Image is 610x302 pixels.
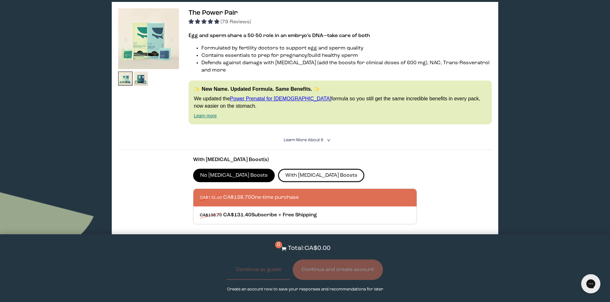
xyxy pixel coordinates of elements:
[284,138,323,142] span: Learn More About it
[194,113,217,118] a: Learn more
[134,72,148,86] img: thumbnail image
[288,244,330,253] p: Total: CA$0.00
[278,169,364,182] label: With [MEDICAL_DATA] Boosts
[194,95,486,110] p: We updated the formula so you still get the same incredible benefits in every pack, now easier on...
[293,259,383,280] button: Continue and create account
[189,19,221,25] span: 4.92 stars
[201,59,492,74] li: Defends against damage with [MEDICAL_DATA] (add the boosts for clinical doses of 600 mg), NAC, Tr...
[227,286,383,292] p: Create an account now to save your responses and recommendations for later
[201,45,492,52] li: Formulated by fertility doctors to support egg and sperm quality
[275,241,282,248] span: 0
[118,72,133,86] img: thumbnail image
[189,33,370,38] strong: Egg and sperm share a 50-50 role in an embryo’s DNA—take care of both
[189,10,238,16] span: The Power Pair
[118,8,179,69] img: thumbnail image
[201,52,492,59] li: Contains essentials to prep for pregnancy/build healthy sperm
[284,137,327,143] summary: Learn More About it <
[193,156,417,164] p: With [MEDICAL_DATA] Boost(s)
[325,138,331,142] i: <
[230,96,331,101] a: Power Prenatal for [DEMOGRAPHIC_DATA]
[578,272,604,296] iframe: Gorgias live chat messenger
[194,86,320,92] strong: ✨ New Name. Updated Formula. Same Benefits. ✨
[193,169,275,182] label: No [MEDICAL_DATA] Boosts
[227,259,290,280] button: Continue as guest
[221,19,251,25] span: (79 Reviews)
